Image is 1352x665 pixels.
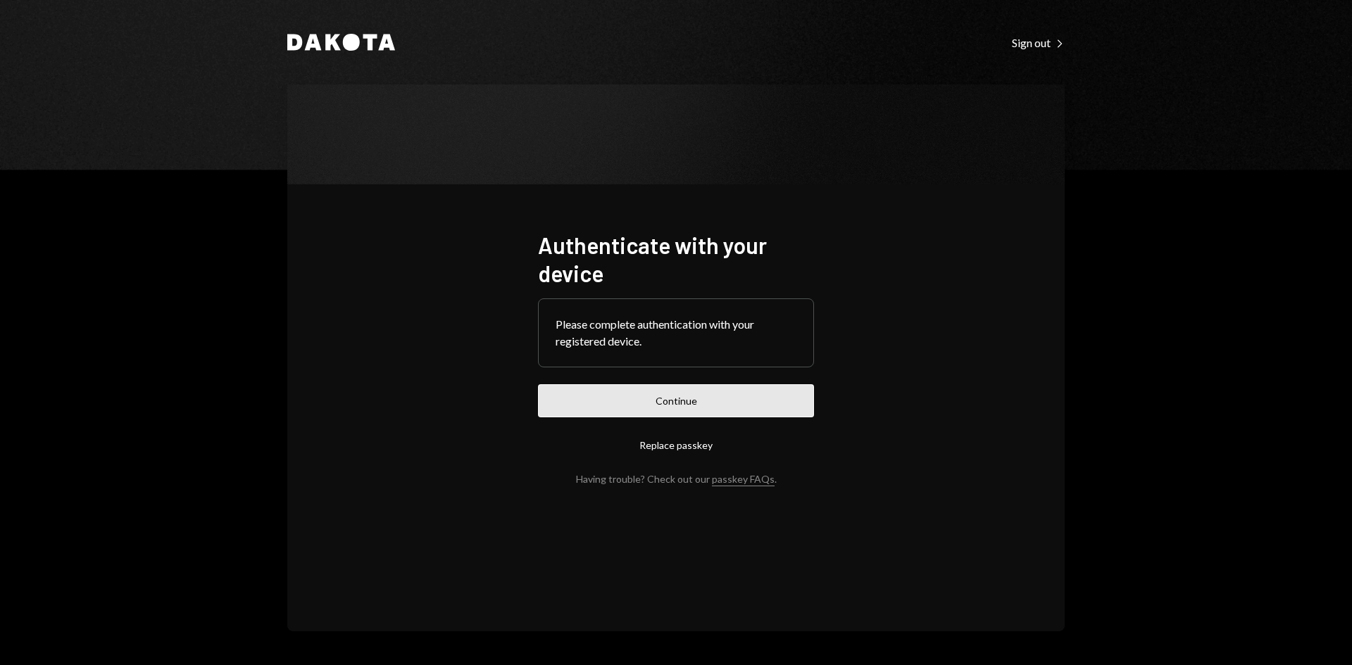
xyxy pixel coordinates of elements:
[576,473,777,485] div: Having trouble? Check out our .
[1012,34,1065,50] a: Sign out
[556,316,796,350] div: Please complete authentication with your registered device.
[538,429,814,462] button: Replace passkey
[712,473,775,486] a: passkey FAQs
[538,231,814,287] h1: Authenticate with your device
[538,384,814,417] button: Continue
[1012,36,1065,50] div: Sign out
